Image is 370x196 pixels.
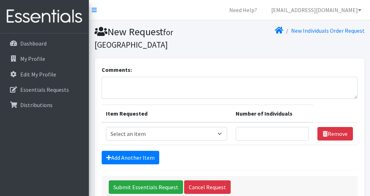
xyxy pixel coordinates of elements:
[291,27,365,34] a: New Individuals Order Request
[3,98,86,112] a: Distributions
[317,127,353,141] a: Remove
[3,52,86,66] a: My Profile
[20,55,45,62] p: My Profile
[3,36,86,51] a: Dashboard
[95,26,227,50] h1: New Request
[102,151,159,164] a: Add Another Item
[20,86,69,93] p: Essentials Requests
[102,105,232,123] th: Item Requested
[102,65,132,74] label: Comments:
[184,180,231,194] a: Cancel Request
[109,180,183,194] input: Submit Essentials Request
[95,27,173,50] small: for [GEOGRAPHIC_DATA]
[224,3,263,17] a: Need Help?
[3,83,86,97] a: Essentials Requests
[20,71,56,78] p: Edit My Profile
[3,67,86,81] a: Edit My Profile
[20,101,53,108] p: Distributions
[231,105,313,123] th: Number of Individuals
[20,40,47,47] p: Dashboard
[3,5,86,28] img: HumanEssentials
[266,3,367,17] a: [EMAIL_ADDRESS][DOMAIN_NAME]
